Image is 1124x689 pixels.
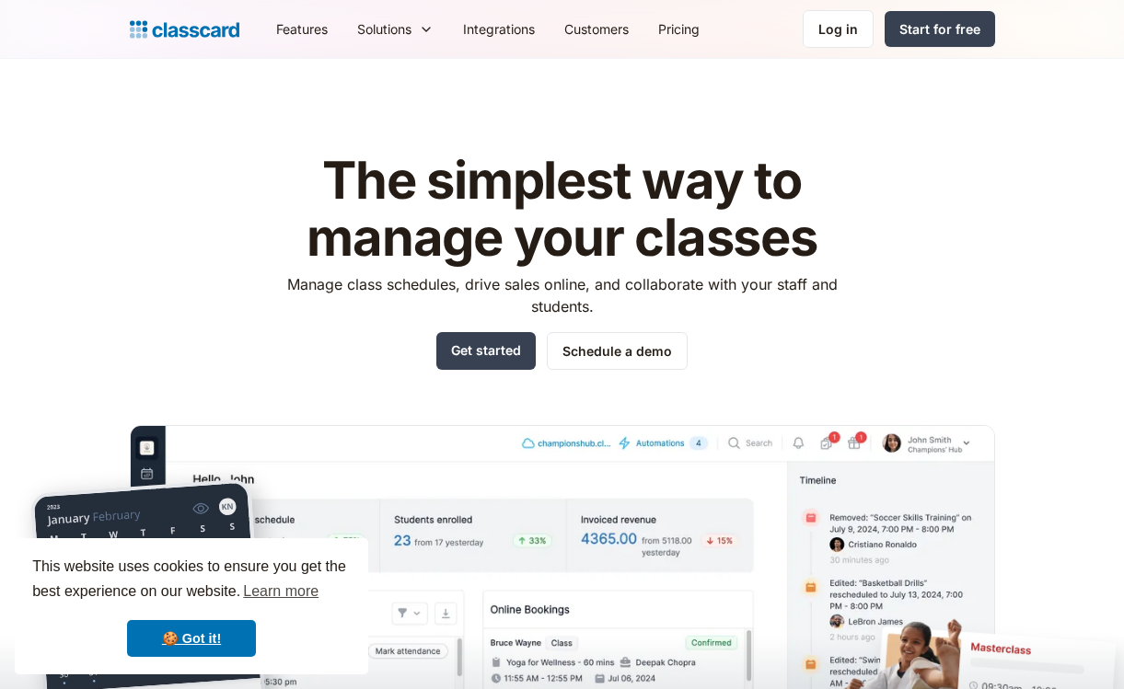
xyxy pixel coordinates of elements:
a: Customers [550,8,643,50]
a: Log in [803,10,874,48]
a: Schedule a demo [547,332,688,370]
a: Start for free [885,11,995,47]
h1: The simplest way to manage your classes [270,153,854,266]
a: learn more about cookies [240,578,321,605]
a: Integrations [448,8,550,50]
div: Solutions [342,8,448,50]
div: Start for free [899,19,980,39]
a: Pricing [643,8,714,50]
div: Log in [818,19,858,39]
a: Features [261,8,342,50]
a: dismiss cookie message [127,620,256,657]
div: cookieconsent [15,538,368,674]
a: home [130,17,239,42]
p: Manage class schedules, drive sales online, and collaborate with your staff and students. [270,273,854,317]
a: Get started [436,332,536,370]
div: Solutions [357,19,411,39]
span: This website uses cookies to ensure you get the best experience on our website. [32,556,351,605]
